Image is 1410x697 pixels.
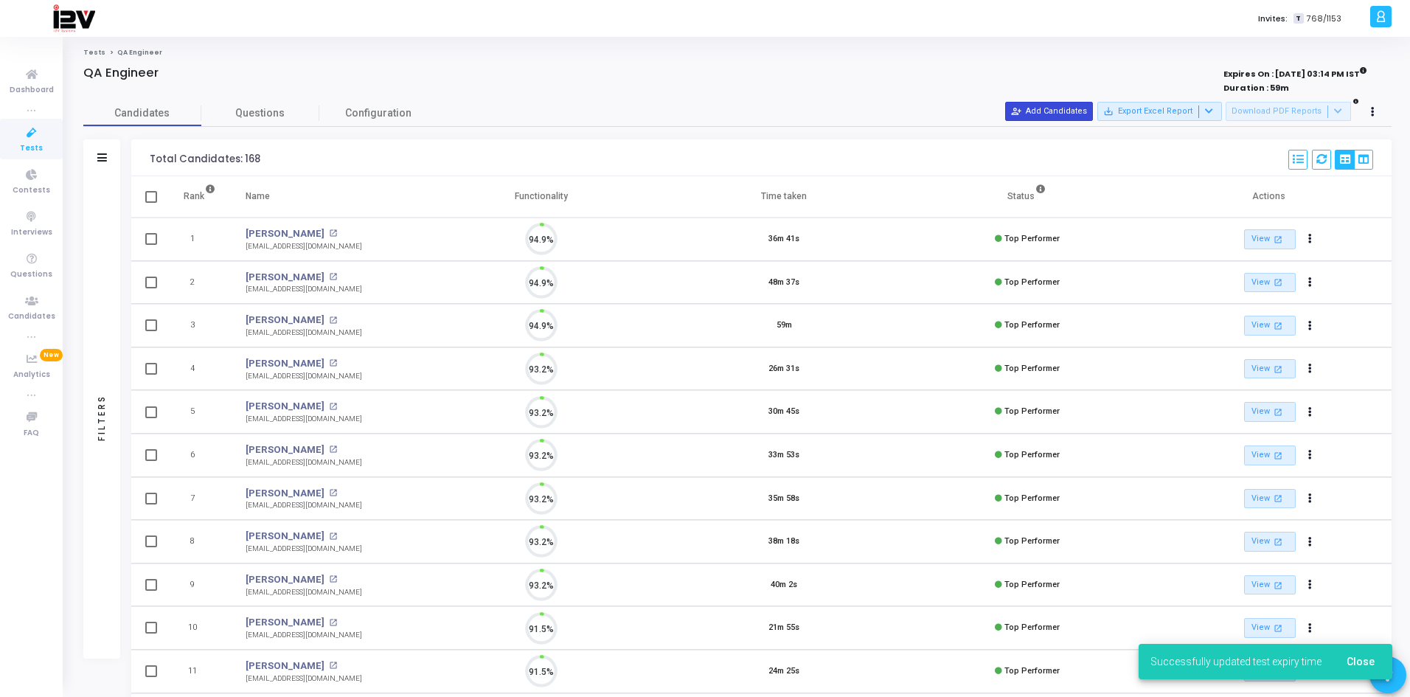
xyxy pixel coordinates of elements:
[329,229,337,237] mat-icon: open_in_new
[768,535,799,548] div: 38m 18s
[246,500,362,511] div: [EMAIL_ADDRESS][DOMAIN_NAME]
[13,184,50,197] span: Contests
[246,188,270,204] div: Name
[1004,320,1060,330] span: Top Performer
[168,218,231,261] td: 1
[1272,492,1285,504] mat-icon: open_in_new
[168,477,231,521] td: 7
[1223,64,1367,80] strong: Expires On : [DATE] 03:14 PM IST
[83,48,105,57] a: Tests
[168,606,231,650] td: 10
[83,48,1392,58] nav: breadcrumb
[1300,445,1321,466] button: Actions
[1300,229,1321,250] button: Actions
[1307,13,1341,25] span: 768/1153
[1004,234,1060,243] span: Top Performer
[1272,319,1285,332] mat-icon: open_in_new
[768,277,799,289] div: 48m 37s
[246,313,324,327] a: [PERSON_NAME]
[246,284,362,295] div: [EMAIL_ADDRESS][DOMAIN_NAME]
[246,270,324,285] a: [PERSON_NAME]
[246,356,324,371] a: [PERSON_NAME]
[1244,532,1296,552] a: View
[1244,402,1296,422] a: View
[168,564,231,607] td: 9
[1004,493,1060,503] span: Top Performer
[10,268,52,281] span: Questions
[1244,359,1296,379] a: View
[1272,535,1285,548] mat-icon: open_in_new
[1011,106,1021,117] mat-icon: person_add_alt
[329,489,337,497] mat-icon: open_in_new
[1150,654,1322,669] span: Successfully updated test expiry time
[10,84,54,97] span: Dashboard
[768,233,799,246] div: 36m 41s
[246,399,324,414] a: [PERSON_NAME]
[117,48,162,57] span: QA Engineer
[1244,445,1296,465] a: View
[1004,580,1060,589] span: Top Performer
[1300,575,1321,595] button: Actions
[95,336,108,499] div: Filters
[246,544,362,555] div: [EMAIL_ADDRESS][DOMAIN_NAME]
[768,665,799,678] div: 24m 25s
[168,434,231,477] td: 6
[1223,82,1289,94] strong: Duration : 59m
[11,226,52,239] span: Interviews
[246,587,362,598] div: [EMAIL_ADDRESS][DOMAIN_NAME]
[1335,150,1373,170] div: View Options
[1258,13,1288,25] label: Invites:
[1300,402,1321,423] button: Actions
[168,650,231,693] td: 11
[768,406,799,418] div: 30m 45s
[777,319,792,332] div: 59m
[1244,489,1296,509] a: View
[83,105,201,121] span: Candidates
[246,630,362,641] div: [EMAIL_ADDRESS][DOMAIN_NAME]
[246,673,362,684] div: [EMAIL_ADDRESS][DOMAIN_NAME]
[168,520,231,564] td: 8
[906,176,1148,218] th: Status
[168,261,231,305] td: 2
[1300,358,1321,379] button: Actions
[1244,316,1296,336] a: View
[201,105,319,121] span: Questions
[13,369,50,381] span: Analytics
[24,427,39,440] span: FAQ
[1149,176,1392,218] th: Actions
[168,176,231,218] th: Rank
[1004,406,1060,416] span: Top Performer
[329,403,337,411] mat-icon: open_in_new
[761,188,807,204] div: Time taken
[1300,618,1321,639] button: Actions
[1004,450,1060,460] span: Top Performer
[329,575,337,583] mat-icon: open_in_new
[329,316,337,325] mat-icon: open_in_new
[1244,575,1296,595] a: View
[246,371,362,382] div: [EMAIL_ADDRESS][DOMAIN_NAME]
[246,529,324,544] a: [PERSON_NAME]
[1347,656,1375,667] span: Close
[1300,488,1321,509] button: Actions
[52,4,95,33] img: logo
[1272,449,1285,462] mat-icon: open_in_new
[1244,273,1296,293] a: View
[83,66,159,80] h4: QA Engineer
[246,327,362,339] div: [EMAIL_ADDRESS][DOMAIN_NAME]
[1004,277,1060,287] span: Top Performer
[246,572,324,587] a: [PERSON_NAME]
[1300,532,1321,552] button: Actions
[168,347,231,391] td: 4
[246,457,362,468] div: [EMAIL_ADDRESS][DOMAIN_NAME]
[8,311,55,323] span: Candidates
[1272,276,1285,288] mat-icon: open_in_new
[329,445,337,454] mat-icon: open_in_new
[1335,648,1386,675] button: Close
[329,662,337,670] mat-icon: open_in_new
[246,414,362,425] div: [EMAIL_ADDRESS][DOMAIN_NAME]
[329,533,337,541] mat-icon: open_in_new
[246,486,324,501] a: [PERSON_NAME]
[768,622,799,634] div: 21m 55s
[1293,13,1303,24] span: T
